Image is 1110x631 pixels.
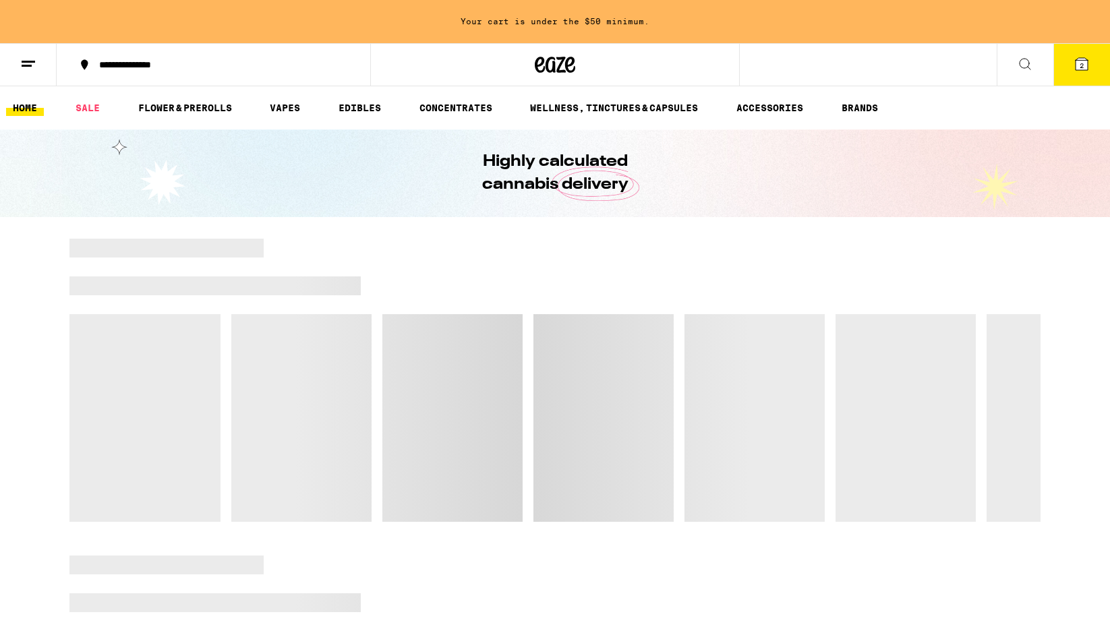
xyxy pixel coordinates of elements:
[523,100,705,116] a: WELLNESS, TINCTURES & CAPSULES
[6,100,44,116] a: HOME
[444,150,666,196] h1: Highly calculated cannabis delivery
[1053,44,1110,86] button: 2
[1080,61,1084,69] span: 2
[413,100,499,116] a: CONCENTRATES
[835,100,885,116] a: BRANDS
[332,100,388,116] a: EDIBLES
[263,100,307,116] a: VAPES
[730,100,810,116] a: ACCESSORIES
[132,100,239,116] a: FLOWER & PREROLLS
[69,100,107,116] a: SALE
